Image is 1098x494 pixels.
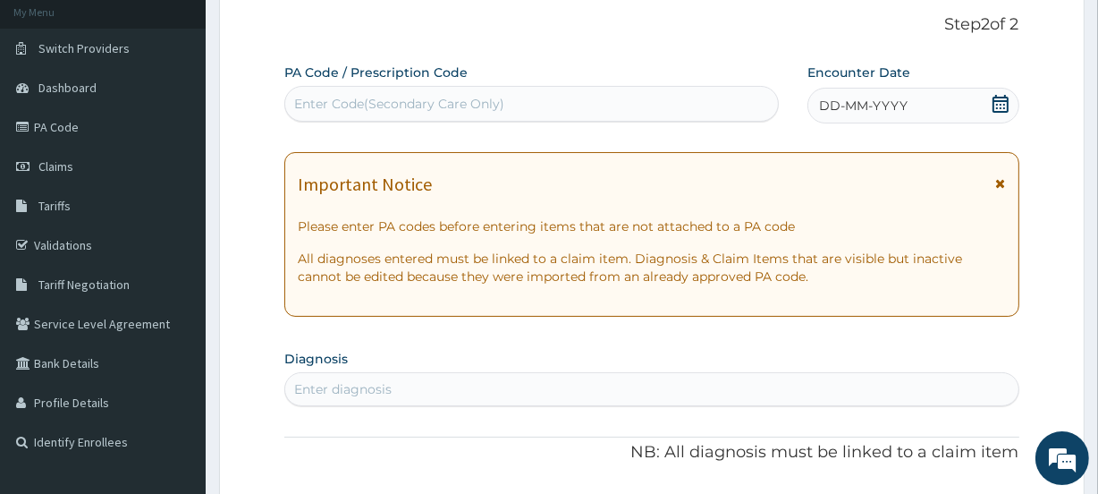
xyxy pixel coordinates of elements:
div: Minimize live chat window [293,9,336,52]
span: Switch Providers [38,40,130,56]
span: DD-MM-YYYY [819,97,908,115]
span: Dashboard [38,80,97,96]
div: Chat with us now [93,100,300,123]
p: Step 2 of 2 [284,15,1018,35]
span: We're online! [104,139,247,319]
label: Encounter Date [807,64,910,81]
label: Diagnosis [284,350,348,368]
textarea: Type your message and hit 'Enter' [9,315,341,378]
label: PA Code / Prescription Code [284,64,468,81]
span: Claims [38,158,73,175]
img: d_794563401_company_1708531726252_794563401 [33,89,72,134]
div: Enter diagnosis [294,380,392,398]
span: Tariff Negotiation [38,277,130,293]
div: Enter Code(Secondary Care Only) [294,95,504,113]
p: NB: All diagnosis must be linked to a claim item [284,441,1018,464]
h1: Important Notice [298,175,432,194]
span: Tariffs [38,198,71,214]
p: Please enter PA codes before entering items that are not attached to a PA code [298,217,1005,235]
p: All diagnoses entered must be linked to a claim item. Diagnosis & Claim Items that are visible bu... [298,250,1005,285]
